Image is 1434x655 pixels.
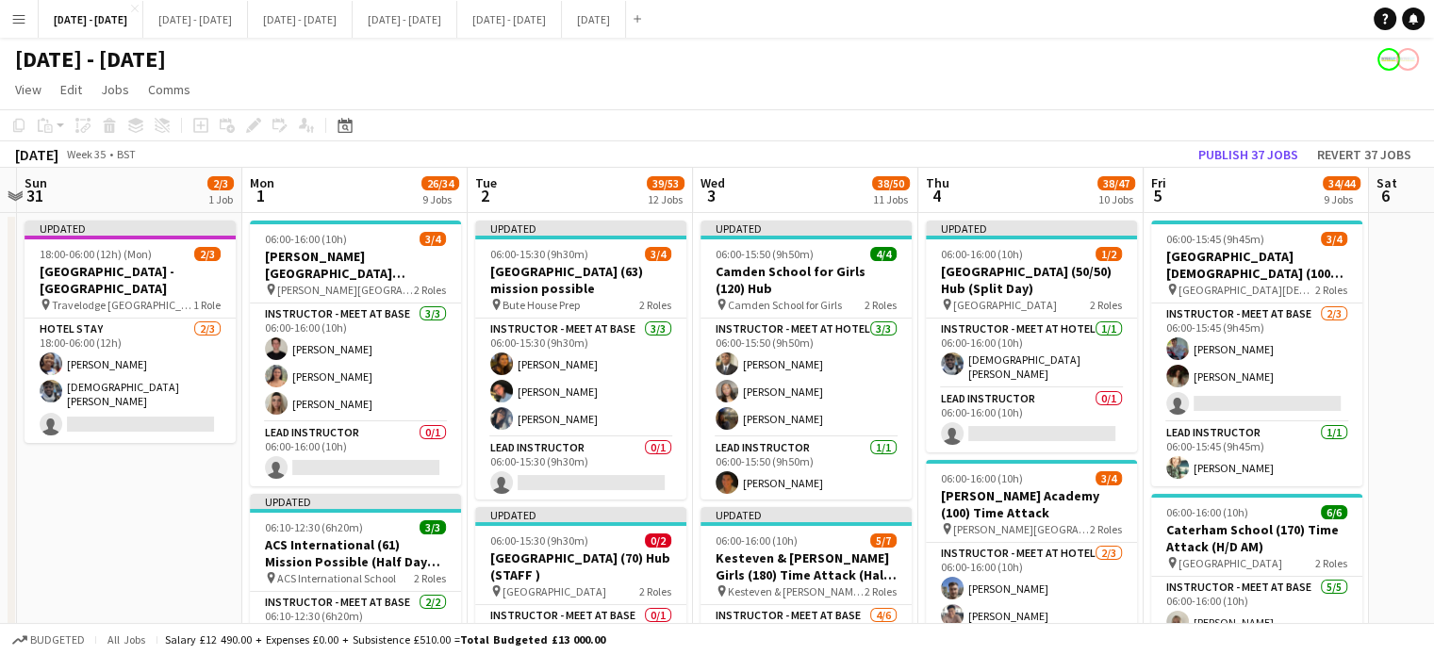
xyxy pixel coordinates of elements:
[1377,48,1400,71] app-user-avatar: Programmes & Operations
[1191,142,1306,167] button: Publish 37 jobs
[15,145,58,164] div: [DATE]
[93,77,137,102] a: Jobs
[562,1,626,38] button: [DATE]
[248,1,353,38] button: [DATE] - [DATE]
[104,632,149,647] span: All jobs
[457,1,562,38] button: [DATE] - [DATE]
[62,147,109,161] span: Week 35
[140,77,198,102] a: Comms
[353,1,457,38] button: [DATE] - [DATE]
[53,77,90,102] a: Edit
[117,147,136,161] div: BST
[9,630,88,650] button: Budgeted
[39,1,143,38] button: [DATE] - [DATE]
[460,632,605,647] span: Total Budgeted £13 000.00
[60,81,82,98] span: Edit
[148,81,190,98] span: Comms
[1310,142,1419,167] button: Revert 37 jobs
[30,633,85,647] span: Budgeted
[15,45,166,74] h1: [DATE] - [DATE]
[15,81,41,98] span: View
[1396,48,1419,71] app-user-avatar: Programmes & Operations
[8,77,49,102] a: View
[143,1,248,38] button: [DATE] - [DATE]
[165,632,605,647] div: Salary £12 490.00 + Expenses £0.00 + Subsistence £510.00 =
[101,81,129,98] span: Jobs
